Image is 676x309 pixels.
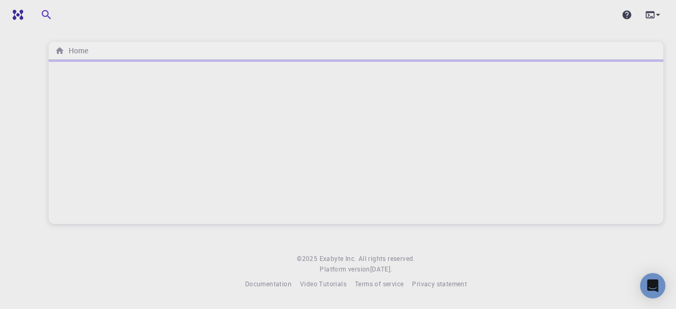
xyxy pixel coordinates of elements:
a: Exabyte Inc. [320,254,356,264]
img: logo [8,10,23,20]
span: All rights reserved. [359,254,415,264]
div: Open Intercom Messenger [640,273,665,298]
a: Terms of service [355,279,403,289]
span: [DATE] . [370,265,392,273]
a: [DATE]. [370,264,392,275]
span: Documentation [245,279,292,288]
a: Video Tutorials [300,279,346,289]
span: Privacy statement [412,279,467,288]
span: Video Tutorials [300,279,346,288]
h6: Home [64,45,88,57]
span: Platform version [320,264,370,275]
span: © 2025 [297,254,319,264]
span: Exabyte Inc. [320,254,356,263]
span: Terms of service [355,279,403,288]
a: Privacy statement [412,279,467,289]
a: Documentation [245,279,292,289]
nav: breadcrumb [53,45,90,57]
